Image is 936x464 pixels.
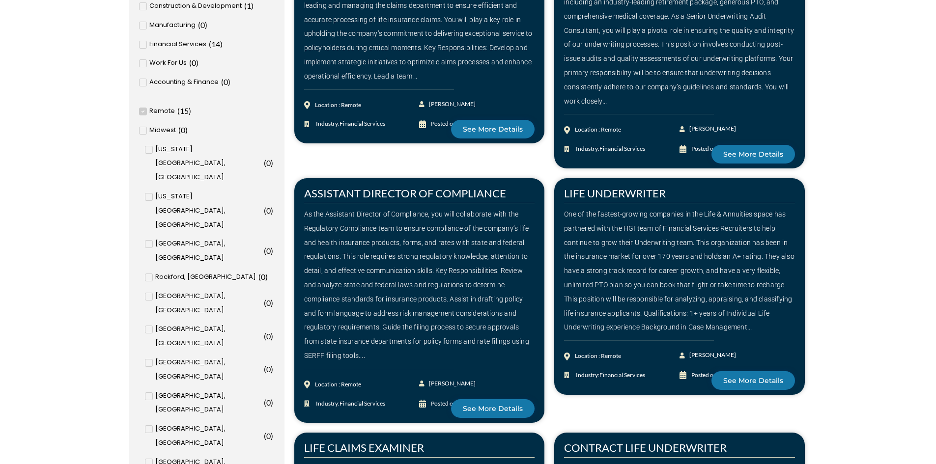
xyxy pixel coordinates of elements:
span: ( [264,206,266,215]
span: ( [221,77,224,86]
span: ( [178,125,181,135]
span: 0 [181,125,185,135]
span: 0 [266,158,271,167]
span: 0 [261,272,265,281]
span: 0 [224,77,228,86]
span: ) [220,39,223,49]
span: ) [205,20,207,29]
span: 0 [266,246,271,255]
span: ) [271,298,273,307]
a: [PERSON_NAME] [419,377,477,391]
span: [PERSON_NAME] [426,377,476,391]
span: Rockford, [GEOGRAPHIC_DATA] [155,270,256,284]
span: 0 [266,398,271,407]
span: ) [185,125,188,135]
a: ASSISTANT DIRECTOR OF COMPLIANCE [304,187,506,200]
span: ) [271,364,273,374]
span: ) [265,272,268,281]
div: Location : Remote [575,123,621,137]
span: [PERSON_NAME] [426,97,476,111]
span: [GEOGRAPHIC_DATA], [GEOGRAPHIC_DATA] [155,322,261,351]
span: ( [198,20,200,29]
span: ) [271,331,273,341]
span: [PERSON_NAME] [687,348,736,362]
span: [US_STATE][GEOGRAPHIC_DATA], [GEOGRAPHIC_DATA] [155,142,261,185]
span: See More Details [723,377,783,384]
span: ( [264,246,266,255]
a: [PERSON_NAME] [680,122,737,136]
span: Manufacturing [149,18,196,32]
a: See More Details [451,399,535,418]
span: 0 [200,20,205,29]
span: See More Details [463,405,523,412]
span: Financial Services [149,37,206,52]
span: 0 [266,331,271,341]
span: 0 [266,206,271,215]
span: 1 [247,1,251,10]
span: See More Details [463,126,523,133]
a: [PERSON_NAME] [680,348,737,362]
span: ) [271,398,273,407]
span: ( [264,431,266,440]
div: One of the fastest-growing companies in the Life & Annuities space has partnered with the HGI tea... [564,207,795,334]
div: Location : Remote [315,98,361,112]
a: See More Details [711,371,795,390]
span: [US_STATE][GEOGRAPHIC_DATA], [GEOGRAPHIC_DATA] [155,190,261,232]
span: [GEOGRAPHIC_DATA], [GEOGRAPHIC_DATA] [155,355,261,384]
span: ) [196,58,199,67]
span: ) [189,106,191,115]
a: LIFE UNDERWRITER [564,187,666,200]
a: LIFE CLAIMS EXAMINER [304,441,424,454]
span: 0 [266,431,271,440]
div: As the Assistant Director of Compliance, you will collaborate with the Regulatory Compliance team... [304,207,535,363]
span: Midwest [149,123,176,137]
span: Work For Us [149,56,187,70]
span: ( [209,39,211,49]
span: ( [258,272,261,281]
span: 0 [192,58,196,67]
span: ) [271,246,273,255]
a: See More Details [451,120,535,138]
span: 14 [211,39,220,49]
span: ( [264,298,266,307]
span: [PERSON_NAME] [687,122,736,136]
span: Accounting & Finance [149,75,219,89]
span: ( [264,364,266,374]
span: [GEOGRAPHIC_DATA], [GEOGRAPHIC_DATA] [155,237,261,265]
span: ) [251,1,254,10]
span: ( [264,331,266,341]
a: See More Details [711,145,795,164]
div: Location : Remote [315,378,361,392]
span: ) [271,431,273,440]
span: ) [271,158,273,167]
span: ( [244,1,247,10]
span: Remote [149,104,175,118]
span: [GEOGRAPHIC_DATA], [GEOGRAPHIC_DATA] [155,389,261,417]
span: See More Details [723,151,783,158]
span: [GEOGRAPHIC_DATA], [GEOGRAPHIC_DATA] [155,289,261,318]
span: ) [271,206,273,215]
a: CONTRACT LIFE UNDERWRITER [564,441,727,454]
span: 0 [266,298,271,307]
span: 0 [266,364,271,374]
span: 15 [180,106,189,115]
span: ( [264,158,266,167]
span: [GEOGRAPHIC_DATA], [GEOGRAPHIC_DATA] [155,422,261,450]
span: ( [177,106,180,115]
span: ) [228,77,230,86]
a: [PERSON_NAME] [419,97,477,111]
span: ( [189,58,192,67]
div: Location : Remote [575,349,621,363]
span: ( [264,398,266,407]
